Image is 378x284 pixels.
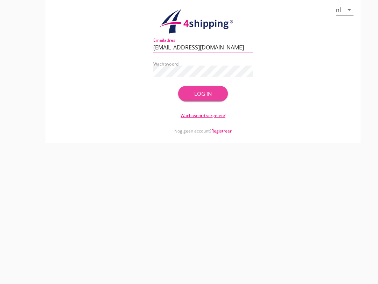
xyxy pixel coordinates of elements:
[336,7,341,13] div: nl
[157,8,248,34] img: logo.1f945f1d.svg
[345,6,353,14] i: arrow_drop_down
[189,90,217,98] div: Log in
[178,86,228,101] button: Log in
[153,42,253,53] input: Emailadres
[181,113,225,119] a: Wachtwoord vergeten?
[211,128,232,134] a: Registreer
[153,119,253,134] div: Nog geen account?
